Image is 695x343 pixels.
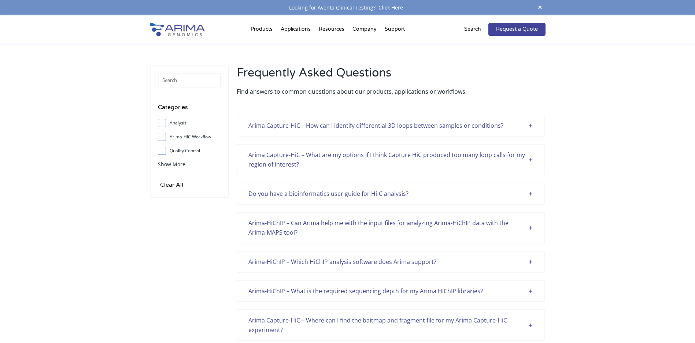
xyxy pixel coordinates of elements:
[376,4,406,11] a: Click Here
[237,87,545,96] p: Find answers to common questions about our products, applications or workflows.
[248,150,533,169] div: Arima Capture-HiC – What are my options if I think Capture HiC produced too many loop calls for m...
[248,218,533,237] div: Arima-HiChIP – Can Arima help me with the input files for analyzing Arima-HiChIP data with the Ar...
[158,73,221,87] input: Search
[488,23,546,36] a: Request a Quote
[150,3,546,12] div: Looking for Aventa Clinical Testing?
[158,145,221,156] label: Quality Control
[464,25,481,34] p: Search
[248,189,533,198] div: Do you have a bioinformatics user guide for Hi-C analysis?
[158,118,221,128] label: Analysis
[248,121,533,130] div: Arima Capture-HiC – How can I identify differential 3D loops between samples or conditions?
[158,180,185,190] input: Clear All
[248,286,533,296] div: Arima-HiChIP – What is the required sequencing depth for my Arima HiChIP libraries?
[158,131,221,142] label: Arima-HIC Workflow
[150,23,205,36] img: Arima-Genomics-logo
[158,102,221,118] h4: Categories
[237,65,545,87] h2: Frequently Asked Questions
[248,257,533,266] div: Arima-HiChIP – Which HiChIP analysis software does Arima support?
[248,316,533,335] div: Arima Capture-HiC – Where can I find the baitmap and fragment file for my Arima Capture-HiC exper...
[158,161,185,168] span: Show More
